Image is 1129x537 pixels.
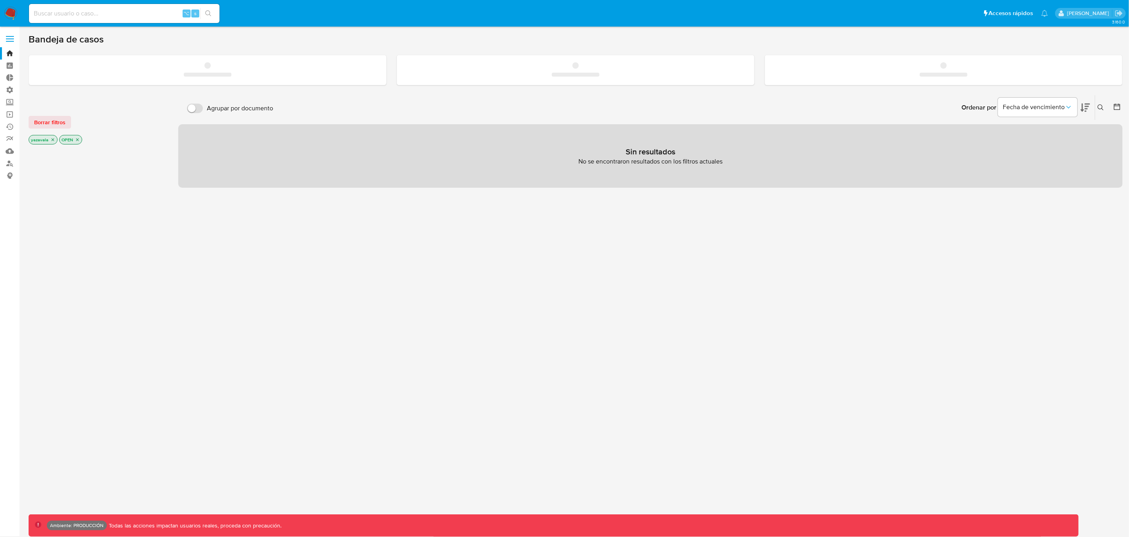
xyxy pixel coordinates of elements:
[50,524,104,527] p: Ambiente: PRODUCCIÓN
[107,522,281,529] p: Todas las acciones impactan usuarios reales, proceda con precaución.
[989,9,1033,17] span: Accesos rápidos
[183,10,189,17] span: ⌥
[29,8,220,19] input: Buscar usuario o caso...
[194,10,197,17] span: s
[1041,10,1048,17] a: Notificaciones
[1115,9,1123,17] a: Salir
[200,8,216,19] button: search-icon
[1067,10,1112,17] p: yamil.zavala@mercadolibre.com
